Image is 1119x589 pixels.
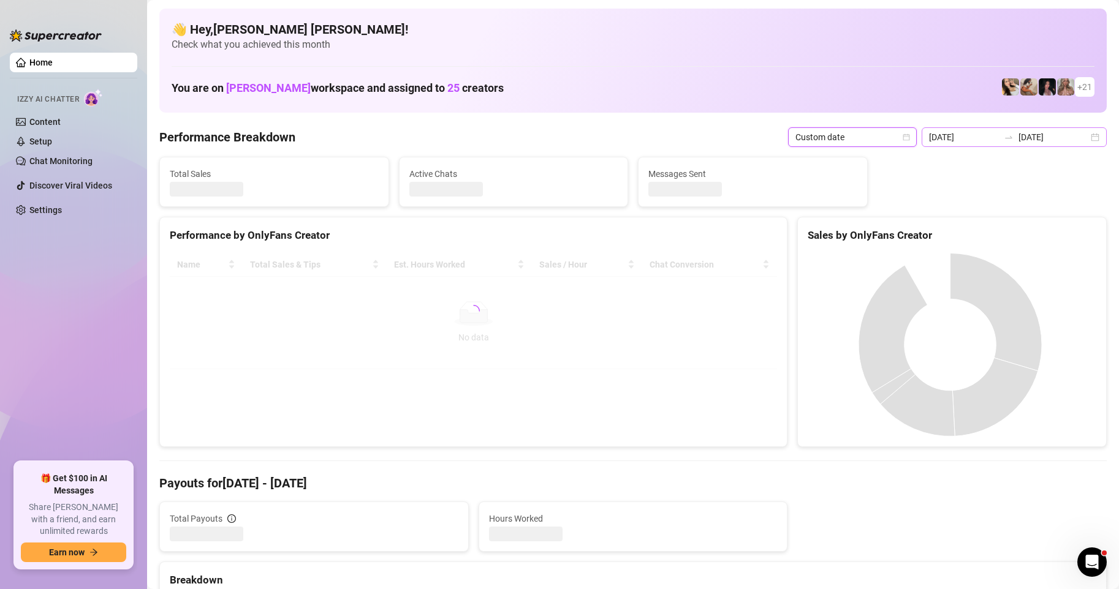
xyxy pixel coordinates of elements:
[903,133,910,141] span: calendar
[21,473,126,497] span: 🎁 Get $100 in AI Messages
[21,542,126,562] button: Earn nowarrow-right
[226,81,311,94] span: [PERSON_NAME]
[1002,78,1019,96] img: Avry (@avryjennerfree)
[1057,78,1074,96] img: Kenzie (@dmaxkenz)
[29,156,93,166] a: Chat Monitoring
[172,21,1094,38] h4: 👋 Hey, [PERSON_NAME] [PERSON_NAME] !
[1039,78,1056,96] img: Baby (@babyyyybellaa)
[17,94,79,105] span: Izzy AI Chatter
[159,475,1107,492] h4: Payouts for [DATE] - [DATE]
[170,512,222,525] span: Total Payouts
[447,81,460,94] span: 25
[929,130,999,144] input: Start date
[89,548,98,557] span: arrow-right
[808,227,1096,244] div: Sales by OnlyFans Creator
[29,205,62,215] a: Settings
[49,547,85,557] span: Earn now
[172,38,1094,51] span: Check what you achieved this month
[1004,132,1014,142] span: swap-right
[29,137,52,146] a: Setup
[170,572,1096,588] div: Breakdown
[10,29,102,42] img: logo-BBDzfeDw.svg
[170,167,379,181] span: Total Sales
[1020,78,1037,96] img: Kayla (@kaylathaylababy)
[21,501,126,538] span: Share [PERSON_NAME] with a friend, and earn unlimited rewards
[409,167,618,181] span: Active Chats
[170,227,777,244] div: Performance by OnlyFans Creator
[29,117,61,127] a: Content
[648,167,857,181] span: Messages Sent
[29,58,53,67] a: Home
[172,81,504,95] h1: You are on workspace and assigned to creators
[84,89,103,107] img: AI Chatter
[29,181,112,190] a: Discover Viral Videos
[159,129,295,146] h4: Performance Breakdown
[1004,132,1014,142] span: to
[1077,80,1092,94] span: + 21
[1077,547,1107,577] iframe: Intercom live chat
[1018,130,1088,144] input: End date
[489,512,778,525] span: Hours Worked
[227,514,236,523] span: info-circle
[795,128,909,146] span: Custom date
[468,305,480,317] span: loading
